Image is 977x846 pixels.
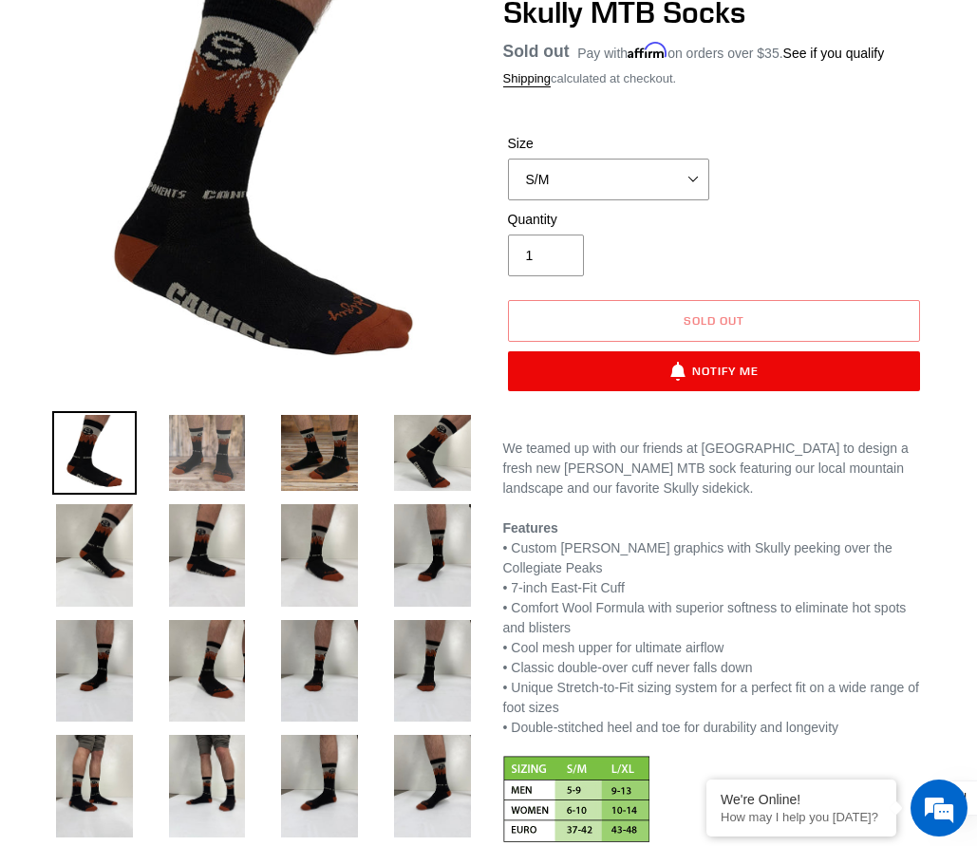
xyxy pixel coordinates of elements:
p: Pay with on orders over $35. [577,39,884,64]
img: Load image into Gallery viewer, Canfield Collegiate Skully MTB Socks [390,731,475,841]
img: Load image into Gallery viewer, Canfield Collegiate Skully MTB Socks [390,616,475,726]
img: Load image into Gallery viewer, Canfield-Collegiate-Skully-MTB-Socks [165,411,250,496]
div: We're Online! [721,792,882,807]
img: Load image into Gallery viewer, Canfield Collegiate Skully MTB Socks [277,616,362,726]
strong: Features [503,520,558,536]
button: Notify Me [508,351,921,391]
span: Sold out [503,42,570,61]
button: Sold out [508,300,921,342]
img: Load image into Gallery viewer, Canfield Collegiate Skully MTB Socks [165,731,250,841]
img: Load image into Gallery viewer, Canfield-Skully-Collegiate-MTB-Socks [52,411,137,496]
img: Load image into Gallery viewer, Canfield Collegiate Skully MTB Socks [390,500,475,611]
a: Shipping [503,71,552,87]
img: Load image into Gallery viewer, Canfield-Skully-Collegiate-MTB-Socks [277,411,362,496]
img: Load image into Gallery viewer, Canfield Collegiate Skully MTB Socks [277,731,362,841]
a: See if you qualify - Learn more about Affirm Financing (opens in modal) [783,46,885,61]
img: Load image into Gallery viewer, Canfield Collegiate Skully MTB Socks [390,411,475,496]
img: Load image into Gallery viewer, Canfield Collegiate Skully MTB Socks [52,500,137,611]
img: Load image into Gallery viewer, Canfield Collegiate Skully MTB Socks [277,500,362,611]
p: • Custom [PERSON_NAME] graphics with Skully peeking over the Collegiate Peaks • 7-inch East-Fit C... [503,498,926,738]
img: Load image into Gallery viewer, Canfield Collegiate Skully MTB Socks [52,616,137,726]
span: Sold out [684,313,744,328]
div: We teamed up with our friends at [GEOGRAPHIC_DATA] to design a fresh new [PERSON_NAME] MTB sock f... [503,439,926,498]
img: Load image into Gallery viewer, Canfield Collegiate Skully MTB Socks [165,616,250,726]
div: calculated at checkout. [503,69,926,88]
label: Quantity [508,210,709,230]
img: Load image into Gallery viewer, Canfield Collegiate Skully MTB Socks [165,500,250,611]
img: Load image into Gallery viewer, Canfield Collegiate Skully MTB Socks [52,731,137,841]
label: Size [508,134,709,154]
span: Affirm [628,43,667,59]
p: How may I help you today? [721,810,882,824]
